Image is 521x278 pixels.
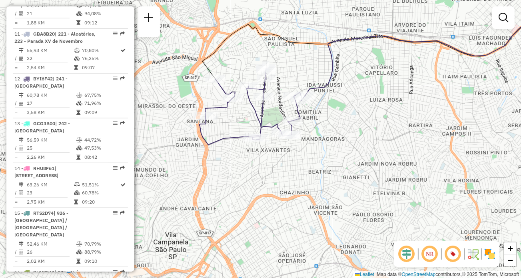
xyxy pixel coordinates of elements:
[14,165,58,178] span: 14 -
[84,240,124,248] td: 70,79%
[26,248,76,256] td: 26
[84,136,124,144] td: 44,72%
[14,210,68,238] span: | 926 - [GEOGRAPHIC_DATA] / [GEOGRAPHIC_DATA] / [GEOGRAPHIC_DATA]
[14,76,68,89] span: 12 -
[120,31,125,36] em: Rota exportada
[121,48,126,53] i: Rota otimizada
[33,269,54,275] span: RHU8F43
[76,110,80,115] i: Tempo total em rota
[26,46,74,54] td: 55,93 KM
[26,64,74,72] td: 2,54 KM
[26,136,76,144] td: 56,59 KM
[121,182,126,187] i: Rota otimizada
[26,189,74,197] td: 23
[74,182,80,187] i: % de utilização do peso
[19,101,24,106] i: Total de Atividades
[353,271,521,278] div: Map data © contributors,© 2025 TomTom, Microsoft
[82,189,120,197] td: 60,78%
[76,250,82,254] i: % de utilização da cubagem
[14,153,18,161] td: =
[19,138,24,142] i: Distância Total
[113,76,118,81] em: Opções
[76,11,82,16] i: % de utilização da cubagem
[76,138,82,142] i: % de utilização do peso
[82,64,120,72] td: 09:07
[14,189,18,197] td: /
[483,248,496,260] img: Exibir/Ocultar setores
[14,165,58,178] span: | [STREET_ADDRESS]
[113,270,118,274] em: Opções
[26,144,76,152] td: 25
[19,11,24,16] i: Total de Atividades
[14,144,18,152] td: /
[84,248,124,256] td: 88,79%
[402,272,436,277] a: OpenStreetMap
[74,190,80,195] i: % de utilização da cubagem
[141,10,157,28] a: Nova sessão e pesquisa
[375,272,377,277] span: |
[120,270,125,274] em: Rota exportada
[19,146,24,150] i: Total de Atividades
[26,240,76,248] td: 52,46 KM
[26,108,76,116] td: 3,58 KM
[508,255,513,265] span: −
[14,210,68,238] span: 15 -
[14,76,68,89] span: | 241 - [GEOGRAPHIC_DATA]
[84,99,124,107] td: 71,96%
[14,108,18,116] td: =
[26,153,76,161] td: 2,26 KM
[76,101,82,106] i: % de utilização da cubagem
[120,166,125,170] em: Rota exportada
[82,54,120,62] td: 76,25%
[33,210,54,216] span: RTS2D74
[120,76,125,81] em: Rota exportada
[14,257,18,265] td: =
[84,108,124,116] td: 09:09
[84,10,124,18] td: 94,08%
[76,259,80,264] i: Tempo total em rota
[84,91,124,99] td: 67,75%
[14,54,18,62] td: /
[82,198,120,206] td: 09:20
[504,254,516,266] a: Zoom out
[420,244,439,264] span: Ocultar NR
[14,10,18,18] td: /
[443,244,463,264] span: Exibir número da rota
[14,19,18,27] td: =
[14,31,96,44] span: | 221 - Aleatórios, 223 - Parada XV de Novembro
[84,19,124,27] td: 09:12
[355,272,374,277] a: Leaflet
[113,210,118,215] em: Opções
[26,257,76,265] td: 2,02 KM
[14,120,70,134] span: 13 -
[120,210,125,215] em: Rota exportada
[76,242,82,246] i: % de utilização do peso
[74,56,80,61] i: % de utilização da cubagem
[76,20,80,25] i: Tempo total em rota
[19,48,24,53] i: Distância Total
[76,146,82,150] i: % de utilização da cubagem
[26,91,76,99] td: 60,78 KM
[467,248,479,260] img: Fluxo de ruas
[26,99,76,107] td: 17
[26,181,74,189] td: 63,26 KM
[76,93,82,98] i: % de utilização do peso
[508,243,513,253] span: +
[19,56,24,61] i: Total de Atividades
[504,242,516,254] a: Zoom in
[84,257,124,265] td: 09:10
[33,31,55,37] span: GBA8B20
[74,65,78,70] i: Tempo total em rota
[14,198,18,206] td: =
[397,244,416,264] span: Ocultar deslocamento
[82,181,120,189] td: 51,51%
[33,120,55,126] span: GCG3B00
[19,93,24,98] i: Distância Total
[82,46,120,54] td: 70,80%
[84,153,124,161] td: 08:42
[495,10,511,26] a: Exibir filtros
[33,76,53,82] span: BYI6F42
[19,190,24,195] i: Total de Atividades
[19,250,24,254] i: Total de Atividades
[19,242,24,246] i: Distância Total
